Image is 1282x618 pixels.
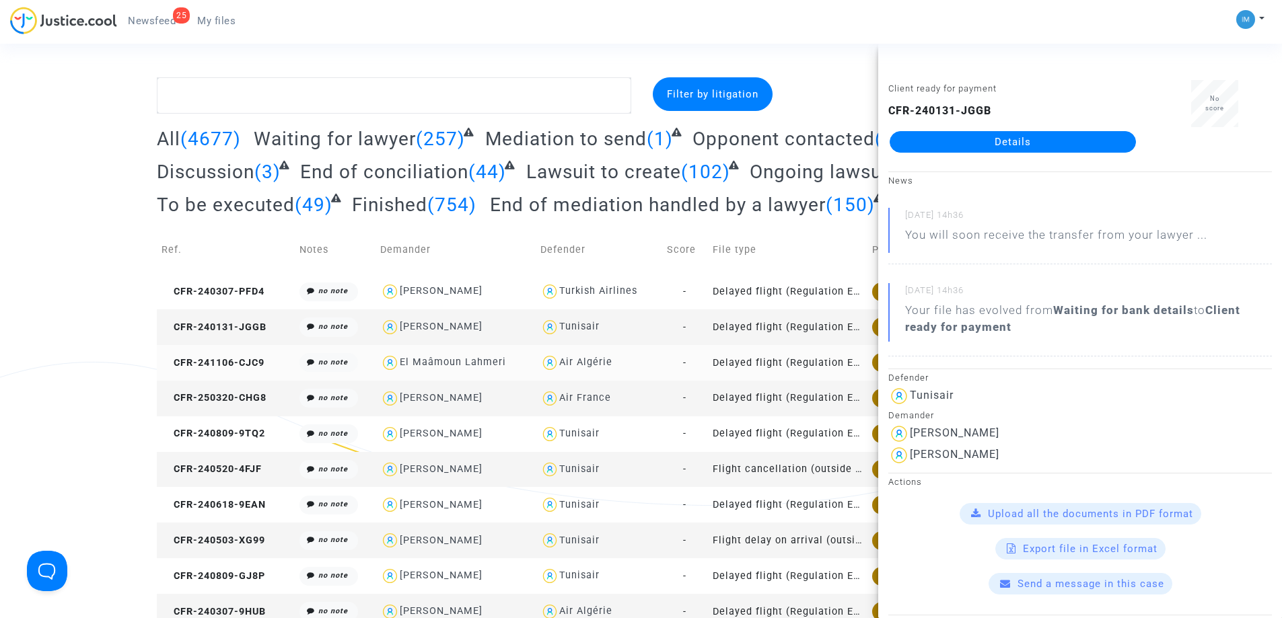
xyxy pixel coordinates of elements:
[540,353,560,373] img: icon-user.svg
[318,358,348,366] i: no note
[872,531,932,550] div: Execution
[380,317,400,337] img: icon-user.svg
[318,571,348,580] i: no note
[1205,95,1224,112] span: No score
[157,194,295,216] span: To be executed
[380,424,400,444] img: icon-user.svg
[485,128,647,150] span: Mediation to send
[683,463,686,475] span: -
[400,463,483,475] div: [PERSON_NAME]
[559,392,611,403] div: Air France
[683,535,686,546] span: -
[157,128,180,150] span: All
[536,226,662,274] td: Defender
[708,226,867,274] td: File type
[559,535,600,546] div: Tunisair
[708,558,867,594] td: Delayed flight (Regulation EC 261/2004)
[905,302,1272,336] div: Your file has evolved from to
[157,226,295,274] td: Ref.
[490,194,826,216] span: End of mediation handled by a lawyer
[905,284,1272,302] small: [DATE] 14h36
[681,161,730,183] span: (102)
[872,353,932,372] div: Execution
[180,128,241,150] span: (4677)
[708,345,867,381] td: Delayed flight (Regulation EC 261/2004)
[872,460,932,479] div: Execution
[400,356,506,368] div: El Maâmoun Lahmeri
[559,321,600,332] div: Tunisair
[872,317,932,336] div: Execution
[400,321,483,332] div: [PERSON_NAME]
[10,7,117,34] img: jc-logo.svg
[186,11,246,31] a: My files
[540,495,560,514] img: icon-user.svg
[400,605,483,617] div: [PERSON_NAME]
[1018,578,1164,590] span: Send a message in this case
[376,226,535,274] td: Demander
[162,499,266,510] span: CFR-240618-9EAN
[888,176,913,186] small: News
[380,495,400,514] img: icon-user.svg
[540,566,560,586] img: icon-user.svg
[683,570,686,582] span: -
[380,460,400,479] img: icon-user.svg
[872,496,932,514] div: Execution
[910,426,999,439] div: [PERSON_NAME]
[1236,10,1255,29] img: a105443982b9e25553e3eed4c9f672e7
[667,88,758,100] span: Filter by litigation
[559,570,600,581] div: Tunisair
[683,428,686,439] span: -
[888,410,934,420] small: Demander
[162,428,265,439] span: CFR-240809-9TQ2
[708,381,867,416] td: Delayed flight (Regulation EC 261/2004)
[888,83,997,93] small: Client ready for payment
[162,463,262,475] span: CFR-240520-4FJF
[1023,543,1158,555] span: Export file in Excel format
[162,392,266,403] span: CFR-250320-CHG8
[400,499,483,510] div: [PERSON_NAME]
[540,531,560,550] img: icon-user.svg
[872,567,932,586] div: Execution
[888,373,929,383] small: Defender
[683,499,686,510] span: -
[128,15,176,27] span: Newsfeed
[318,429,348,438] i: no note
[540,424,560,444] img: icon-user.svg
[559,499,600,510] div: Tunisair
[380,389,400,408] img: icon-user.svg
[162,357,264,369] span: CFR-241106-CJC9
[157,161,254,183] span: Discussion
[708,309,867,345] td: Delayed flight (Regulation EC 261/2004)
[683,286,686,297] span: -
[888,385,910,407] img: icon-user.svg
[318,465,348,473] i: no note
[708,487,867,523] td: Delayed flight (Regulation EC 261/2004)
[662,226,708,274] td: Score
[888,423,910,445] img: icon-user.svg
[708,452,867,488] td: Flight cancellation (outside of EU - Montreal Convention)
[540,317,560,337] img: icon-user.svg
[162,535,265,546] span: CFR-240503-XG99
[540,282,560,301] img: icon-user.svg
[380,531,400,550] img: icon-user.svg
[888,445,910,466] img: icon-user.svg
[683,321,686,333] span: -
[890,131,1136,153] a: Details
[872,424,932,443] div: Execution
[888,477,922,487] small: Actions
[117,11,186,31] a: 25Newsfeed
[910,448,999,461] div: [PERSON_NAME]
[400,285,483,297] div: [PERSON_NAME]
[416,128,465,150] span: (257)
[318,286,348,295] i: no note
[910,389,954,401] div: Tunisair
[647,128,673,150] span: (1)
[318,393,348,402] i: no note
[692,128,875,150] span: Opponent contacted
[875,128,913,150] span: (59)
[559,285,637,297] div: Turkish Airlines
[683,357,686,369] span: -
[867,226,950,274] td: Phase
[540,389,560,408] img: icon-user.svg
[318,322,348,331] i: no note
